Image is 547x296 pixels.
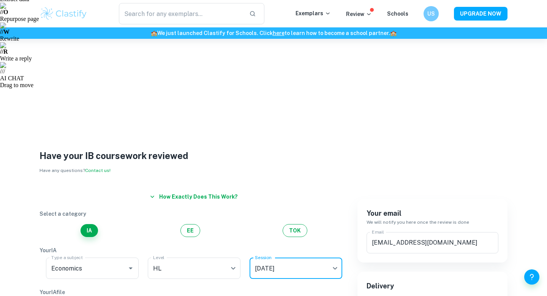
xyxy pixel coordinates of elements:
label: Level [153,254,164,261]
h6: We will notify you here once the review is done [367,219,498,226]
button: EE [180,224,200,237]
button: Help and Feedback [524,269,539,285]
div: HL [148,258,240,279]
p: Select a category [40,210,348,218]
span: Have any questions? [40,168,111,173]
button: IA [81,224,98,237]
label: Session [255,254,272,261]
label: Type a subject [51,254,83,261]
label: Email [372,229,384,235]
button: TOK [283,224,307,237]
h1: Have your IB coursework reviewed [40,149,507,162]
h6: Delivery [367,281,498,291]
p: Your IA [40,246,348,255]
a: Contact us! [85,168,111,173]
h6: Your email [367,208,498,219]
button: Open [125,263,136,274]
button: How exactly does this work? [147,190,241,204]
input: We'll contact you here [367,232,498,253]
div: [DATE] [250,258,342,279]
